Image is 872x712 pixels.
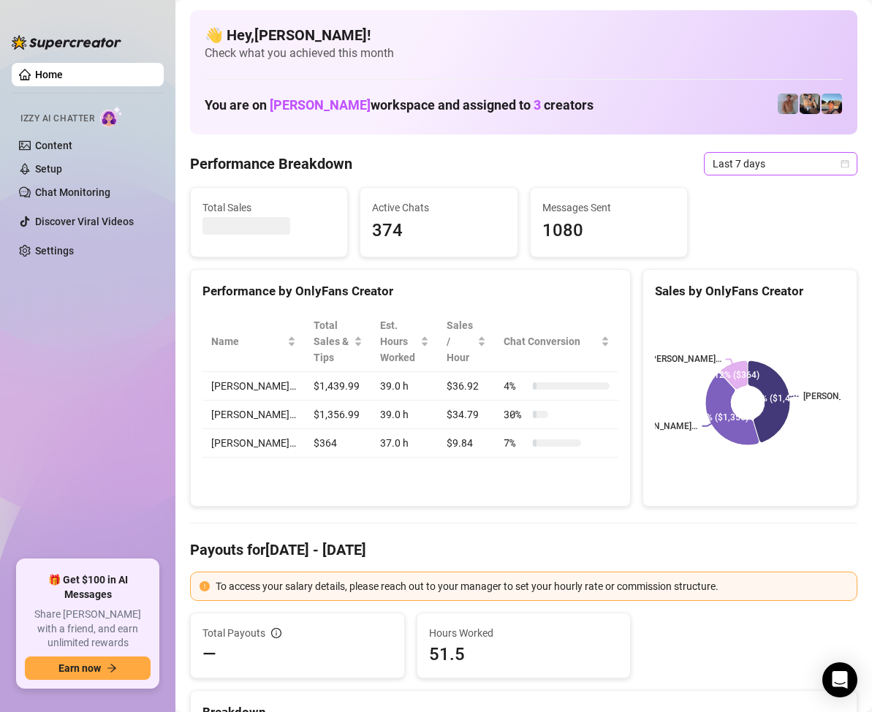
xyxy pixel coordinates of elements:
[190,154,352,174] h4: Performance Breakdown
[371,429,439,458] td: 37.0 h
[822,94,842,114] img: Zach
[655,281,845,301] div: Sales by OnlyFans Creator
[205,97,594,113] h1: You are on workspace and assigned to creators
[202,429,305,458] td: [PERSON_NAME]…
[202,625,265,641] span: Total Payouts
[216,578,848,594] div: To access your salary details, please reach out to your manager to set your hourly rate or commis...
[372,200,505,216] span: Active Chats
[25,573,151,602] span: 🎁 Get $100 in AI Messages
[20,112,94,126] span: Izzy AI Chatter
[35,216,134,227] a: Discover Viral Videos
[504,333,598,349] span: Chat Conversion
[438,429,495,458] td: $9.84
[314,317,351,366] span: Total Sales & Tips
[202,401,305,429] td: [PERSON_NAME]…
[202,281,618,301] div: Performance by OnlyFans Creator
[202,311,305,372] th: Name
[542,200,675,216] span: Messages Sent
[190,539,857,560] h4: Payouts for [DATE] - [DATE]
[438,372,495,401] td: $36.92
[202,643,216,666] span: —
[542,217,675,245] span: 1080
[205,45,843,61] span: Check what you achieved this month
[200,581,210,591] span: exclamation-circle
[271,628,281,638] span: info-circle
[372,217,505,245] span: 374
[447,317,474,366] span: Sales / Hour
[211,333,284,349] span: Name
[371,372,439,401] td: 39.0 h
[438,401,495,429] td: $34.79
[648,355,721,365] text: [PERSON_NAME]…
[100,106,123,127] img: AI Chatter
[713,153,849,175] span: Last 7 days
[495,311,618,372] th: Chat Conversion
[305,429,371,458] td: $364
[35,69,63,80] a: Home
[841,159,849,168] span: calendar
[429,643,619,666] span: 51.5
[371,401,439,429] td: 39.0 h
[822,662,857,697] div: Open Intercom Messenger
[205,25,843,45] h4: 👋 Hey, [PERSON_NAME] !
[270,97,371,113] span: [PERSON_NAME]
[25,607,151,651] span: Share [PERSON_NAME] with a friend, and earn unlimited rewards
[800,94,820,114] img: George
[438,311,495,372] th: Sales / Hour
[380,317,418,366] div: Est. Hours Worked
[35,186,110,198] a: Chat Monitoring
[202,200,335,216] span: Total Sales
[107,663,117,673] span: arrow-right
[504,435,527,451] span: 7 %
[25,656,151,680] button: Earn nowarrow-right
[778,94,798,114] img: Joey
[35,140,72,151] a: Content
[504,378,527,394] span: 4 %
[305,311,371,372] th: Total Sales & Tips
[625,421,698,431] text: [PERSON_NAME]…
[58,662,101,674] span: Earn now
[202,372,305,401] td: [PERSON_NAME]…
[305,401,371,429] td: $1,356.99
[35,245,74,257] a: Settings
[305,372,371,401] td: $1,439.99
[534,97,541,113] span: 3
[429,625,619,641] span: Hours Worked
[12,35,121,50] img: logo-BBDzfeDw.svg
[504,406,527,423] span: 30 %
[35,163,62,175] a: Setup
